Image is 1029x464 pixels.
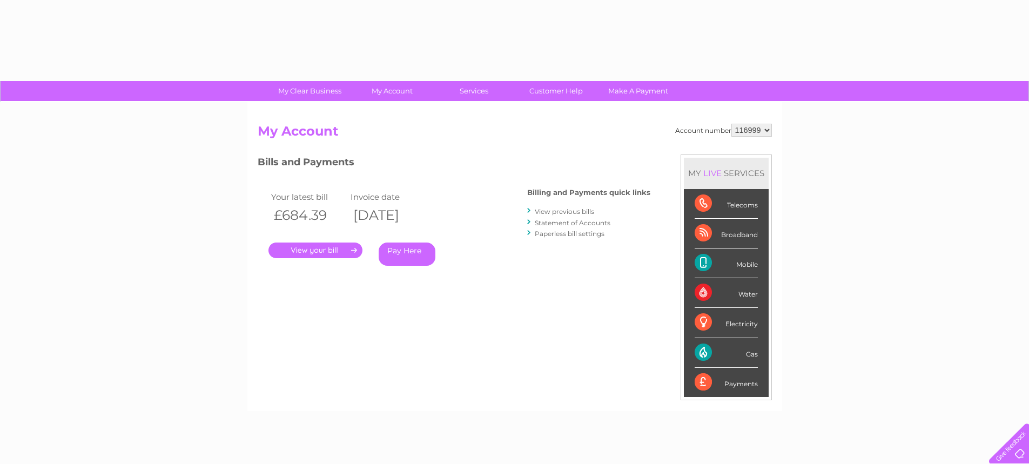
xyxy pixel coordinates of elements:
[675,124,772,137] div: Account number
[701,168,724,178] div: LIVE
[594,81,683,101] a: Make A Payment
[348,190,428,204] td: Invoice date
[429,81,519,101] a: Services
[695,189,758,219] div: Telecoms
[347,81,436,101] a: My Account
[695,368,758,397] div: Payments
[695,219,758,248] div: Broadband
[695,248,758,278] div: Mobile
[258,154,650,173] h3: Bills and Payments
[527,189,650,197] h4: Billing and Payments quick links
[695,278,758,308] div: Water
[684,158,769,189] div: MY SERVICES
[258,124,772,144] h2: My Account
[268,243,362,258] a: .
[268,204,348,226] th: £684.39
[695,308,758,338] div: Electricity
[379,243,435,266] a: Pay Here
[512,81,601,101] a: Customer Help
[348,204,428,226] th: [DATE]
[535,219,610,227] a: Statement of Accounts
[535,207,594,216] a: View previous bills
[695,338,758,368] div: Gas
[268,190,348,204] td: Your latest bill
[265,81,354,101] a: My Clear Business
[535,230,604,238] a: Paperless bill settings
